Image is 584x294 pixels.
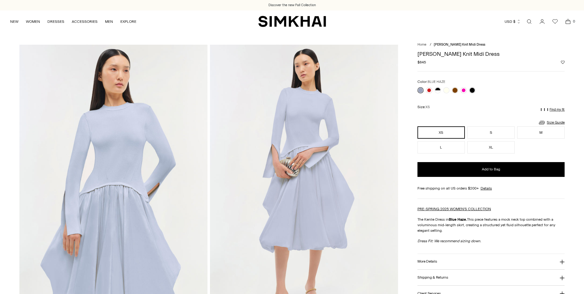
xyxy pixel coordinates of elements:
[425,105,430,109] span: XS
[417,276,448,280] h3: Shipping & Returns
[428,80,445,84] span: BLUE HAZE
[505,15,521,28] button: USD $
[562,15,574,28] a: Open cart modal
[417,59,426,65] span: $845
[417,254,565,270] button: More Details
[47,15,64,28] a: DRESSES
[434,43,485,47] span: [PERSON_NAME] Knit Midi Dress
[417,162,565,177] button: Add to Bag
[549,15,561,28] a: Wishlist
[538,119,565,126] a: Size Guide
[417,186,565,191] div: Free shipping on all US orders $200+
[449,217,467,222] strong: Blue Haze.
[417,43,426,47] a: Home
[467,141,515,153] button: XL
[417,239,481,243] em: Dress Fit: We recommend sizing down.
[482,167,500,172] span: Add to Bag
[517,126,565,139] button: M
[105,15,113,28] a: MEN
[417,126,465,139] button: XS
[481,186,492,191] a: Details
[417,51,565,57] h1: [PERSON_NAME] Knit Midi Dress
[72,15,98,28] a: ACCESSORIES
[561,60,565,64] button: Add to Wishlist
[417,217,565,233] p: The Kenlie Dress in This piece features a mock neck top combined with a voluminous mid-length ski...
[258,15,326,27] a: SIMKHAI
[536,15,548,28] a: Go to the account page
[571,18,577,24] span: 0
[467,126,515,139] button: S
[26,15,40,28] a: WOMEN
[417,259,437,263] h3: More Details
[417,270,565,285] button: Shipping & Returns
[417,42,565,47] nav: breadcrumbs
[417,104,430,110] label: Size:
[120,15,136,28] a: EXPLORE
[523,15,535,28] a: Open search modal
[417,79,445,85] label: Color:
[10,15,18,28] a: NEW
[417,141,465,153] button: L
[417,207,491,211] a: PRE-SPRING 2025 WOMEN'S COLLECTION
[268,3,316,8] a: Discover the new Fall Collection
[430,42,431,47] div: /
